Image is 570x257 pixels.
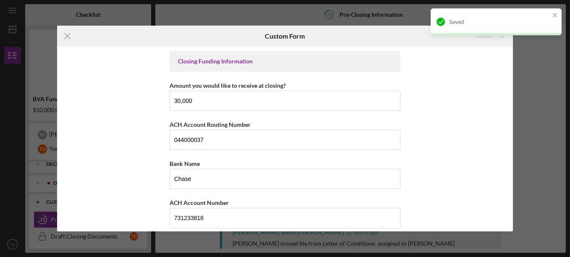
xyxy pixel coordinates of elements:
div: Saved [449,18,550,25]
label: ACH Account Routing Number [170,121,251,128]
button: close [552,12,558,20]
label: ACH Account Number [170,199,229,206]
label: Amount you would like to receive at closing? [170,82,286,89]
label: Bank Name [170,160,200,167]
h6: Custom Form [265,32,305,40]
div: Closing Funding Information [178,58,392,65]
